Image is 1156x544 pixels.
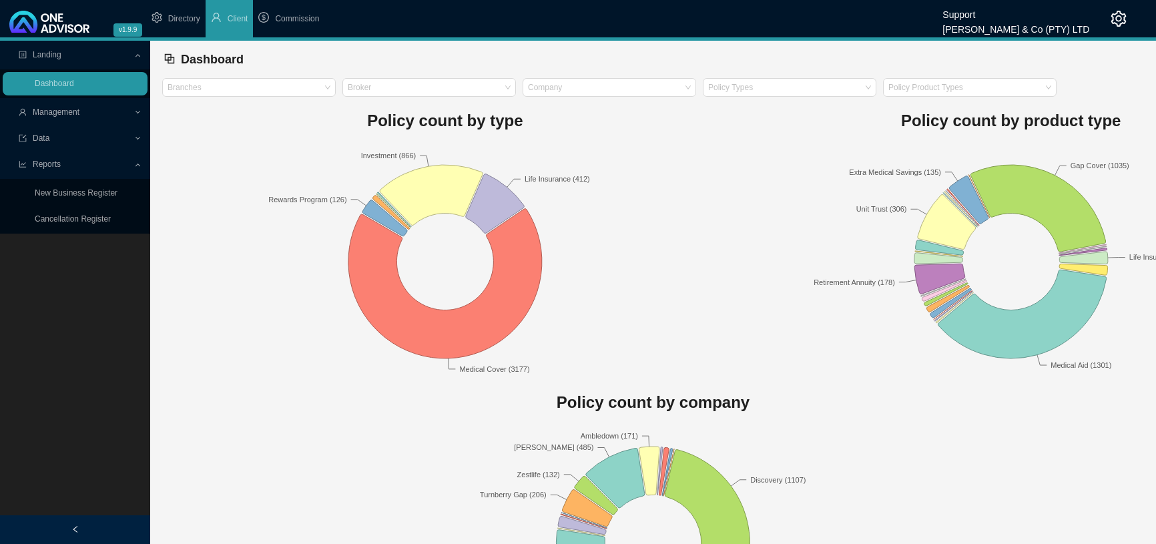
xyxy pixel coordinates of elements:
[35,214,111,224] a: Cancellation Register
[268,196,346,204] text: Rewards Program (126)
[258,12,269,23] span: dollar
[162,389,1144,416] h1: Policy count by company
[71,525,79,533] span: left
[525,175,590,183] text: Life Insurance (412)
[35,188,117,198] a: New Business Register
[275,14,319,23] span: Commission
[480,491,547,499] text: Turnberry Gap (206)
[33,107,79,117] span: Management
[113,23,142,37] span: v1.9.9
[361,152,416,160] text: Investment (866)
[750,476,806,484] text: Discovery (1107)
[814,278,895,286] text: Retirement Annuity (178)
[517,471,560,479] text: Zestlife (132)
[33,160,61,169] span: Reports
[33,50,61,59] span: Landing
[19,51,27,59] span: profile
[856,205,906,213] text: Unit Trust (306)
[849,168,941,176] text: Extra Medical Savings (135)
[514,444,593,452] text: [PERSON_NAME] (485)
[162,107,728,134] h1: Policy count by type
[581,432,638,440] text: Ambledown (171)
[181,53,244,66] span: Dashboard
[1111,11,1127,27] span: setting
[19,134,27,142] span: import
[942,3,1089,18] div: Support
[228,14,248,23] span: Client
[942,18,1089,33] div: [PERSON_NAME] & Co (PTY) LTD
[152,12,162,23] span: setting
[19,108,27,116] span: user
[35,79,74,88] a: Dashboard
[164,53,176,65] span: block
[1051,361,1111,369] text: Medical Aid (1301)
[168,14,200,23] span: Directory
[211,12,222,23] span: user
[19,160,27,168] span: line-chart
[33,133,49,143] span: Data
[459,365,529,373] text: Medical Cover (3177)
[1071,162,1129,170] text: Gap Cover (1035)
[9,11,89,33] img: 2df55531c6924b55f21c4cf5d4484680-logo-light.svg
